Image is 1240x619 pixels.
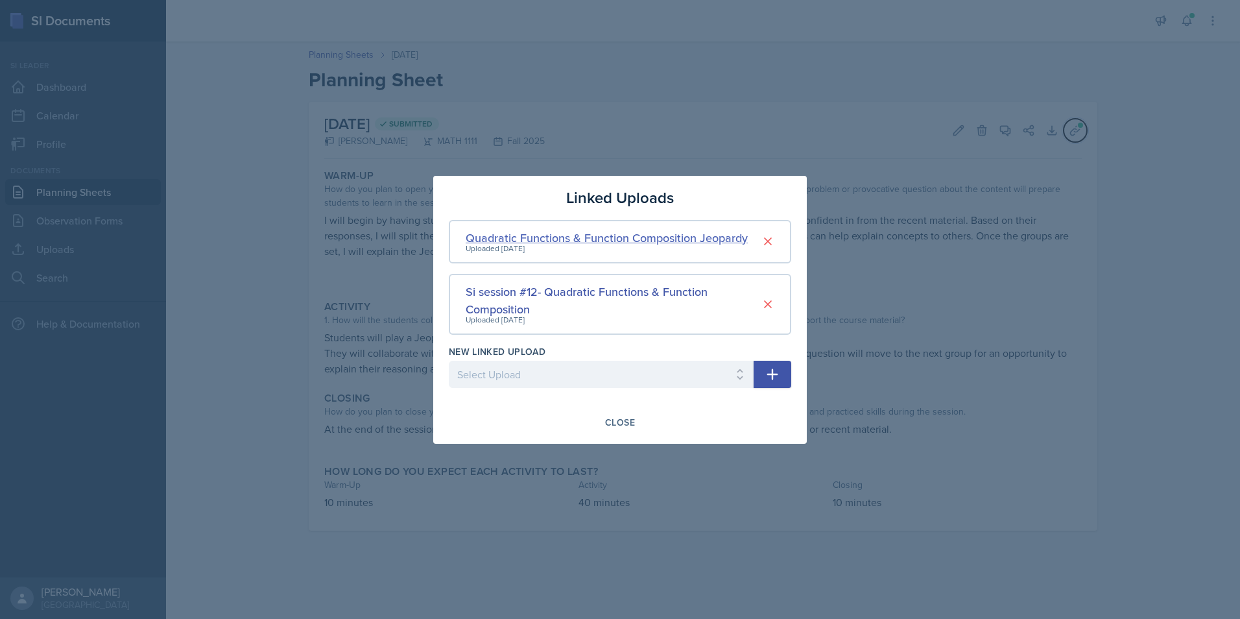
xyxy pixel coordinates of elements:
div: Quadratic Functions & Function Composition Jeopardy [466,229,748,247]
label: New Linked Upload [449,345,545,358]
div: Uploaded [DATE] [466,314,761,326]
div: Uploaded [DATE] [466,243,748,254]
div: Si session #12- Quadratic Functions & Function Composition [466,283,761,318]
div: Close [605,417,635,428]
h3: Linked Uploads [566,186,674,210]
button: Close [597,411,643,433]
